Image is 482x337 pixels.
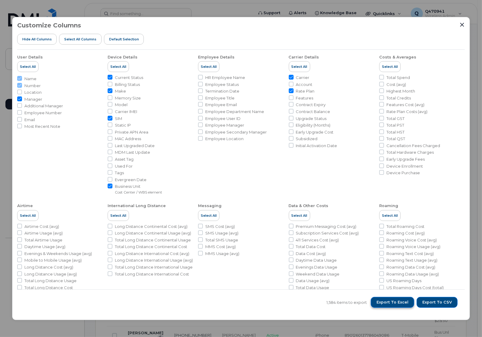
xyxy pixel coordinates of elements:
span: Last Upgraded Date [115,143,155,149]
span: Select All [291,64,307,69]
span: Memory Size [115,95,141,101]
button: Export to CSV [417,297,458,308]
span: Long Distance International Cost (avg) [115,251,189,257]
span: Rate Plan [296,88,315,94]
span: Features Cost (avg) [386,102,424,108]
span: Long Distance Cost (avg) [24,264,73,270]
span: Employee User ID [205,116,241,121]
div: International Long Distance [108,203,166,209]
span: Static IP [115,122,131,128]
span: Evergreen Date [115,177,146,183]
span: Initial Activation Date [296,143,337,149]
div: Messaging [198,203,222,209]
span: Daytime Data Usage [296,257,337,263]
span: Total Long Distance Usage [24,278,77,284]
span: Business Unit [115,184,162,189]
span: Total Long Distance Continental Usage [115,237,191,243]
span: Contract Balance [296,109,330,115]
span: Total Long Distance Continental Cost [115,244,187,250]
span: Roaming Text Cost (avg) [386,251,434,257]
span: Select all Columns [64,37,96,42]
span: Additional Manager [24,103,63,109]
span: Employee Department Name [205,109,264,115]
h3: Customize Columns [17,22,81,29]
span: Select All [291,213,307,218]
span: Total Roaming Cost [386,224,424,229]
div: Costs & Averages [379,55,416,60]
span: MAC Address [115,136,141,142]
div: Employee Details [198,55,235,60]
span: Device Enrollment [386,163,423,169]
span: Mobile to Mobile Usage (avg) [24,257,82,263]
span: Make [115,88,126,94]
button: Select all Columns [59,34,102,45]
span: Total QST [386,136,405,142]
button: Select All [198,61,219,72]
span: Total Credits [386,95,411,101]
span: Total Long Distance International Cost [115,271,189,277]
span: Total GST [386,116,405,121]
span: Roaming Text Usage (avg) [386,257,437,263]
div: Airtime [17,203,33,209]
span: Current Status [115,75,143,80]
span: Billing Status [115,82,140,87]
button: Select All [289,210,310,221]
span: Total PST [386,122,404,128]
span: Long Distance Usage (avg) [24,271,77,277]
div: User Details [17,55,43,60]
button: Select All [17,210,39,221]
button: Default Selection [104,34,144,45]
button: Select All [379,210,401,221]
span: Total SMS Usage [205,237,238,243]
span: Asset Tag [115,156,134,162]
span: Cost (avg) [386,82,406,87]
button: Select All [198,210,219,221]
span: Employee Secondary Manager [205,129,267,135]
span: Carrier [296,75,310,80]
span: Select All [20,213,36,218]
span: Roaming Data Usage (avg) [386,271,439,277]
span: Private APN Area [115,129,148,135]
span: Employee Number [24,110,62,116]
span: 1,584 items to export [326,300,367,305]
span: Account [296,82,313,87]
button: Select All [289,61,310,72]
span: Early Upgrade Fees [386,156,425,162]
span: MMS Cost (avg) [205,244,236,250]
span: HR Employee Name [205,75,245,80]
span: US Roaming Days Cost (total) [386,285,444,291]
div: Carrier Details [289,55,319,60]
span: Employee Manager [205,122,244,128]
span: Cancellation Fees Charged [386,143,440,149]
span: Data Cost (avg) [296,251,326,257]
span: 411 Services Cost (avg) [296,237,339,243]
span: Rate Plan Costs (avg) [386,109,427,115]
span: Contract Expiry [296,102,326,108]
span: Subscription Services Cost (avg) [296,230,359,236]
span: Upgrade Status [296,116,327,121]
span: Termination Date [205,88,239,94]
span: Export to CSV [422,300,452,305]
span: Tags [115,170,124,176]
span: Evenings & Weekends Usage (avg) [24,251,92,257]
span: Export to Excel [376,300,408,305]
span: Early Upgrade Cost [296,129,334,135]
button: Export to Excel [371,297,414,308]
span: Total Hardware Charges [386,150,434,155]
span: Total Long Distance Cost [24,285,73,291]
span: Highest Month [386,88,415,94]
span: Roaming Voice Cost (avg) [386,237,437,243]
span: Employee Title [205,95,235,101]
small: Cost Center / WBS element [115,190,162,194]
button: Select All [379,61,401,72]
span: Total Data Usage [296,285,329,291]
span: Subsidized [296,136,318,142]
span: Location [24,90,42,95]
button: Select All [17,61,39,72]
span: SMS Usage (avg) [205,230,238,236]
span: Carrier IMEI [115,109,137,115]
span: Roaming Data Cost (avg) [386,264,435,270]
span: Airtime Cost (avg) [24,224,59,229]
span: Total Airtime Usage [24,237,62,243]
span: Select All [20,64,36,69]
